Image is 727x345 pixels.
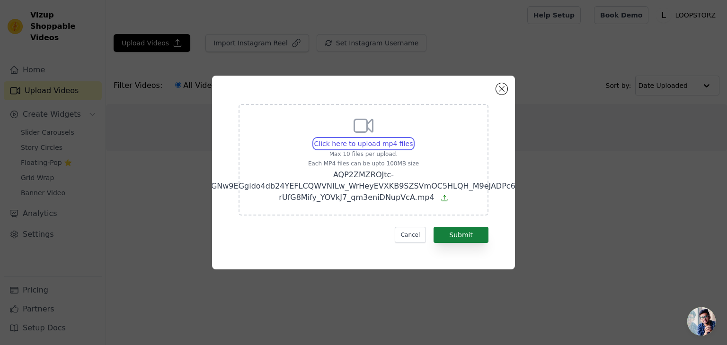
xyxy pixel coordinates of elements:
[434,227,488,243] button: Submit
[395,227,426,243] button: Cancel
[209,170,518,202] span: AQP2ZMZROJtc-iGNw9EGgido4db24YEFLCQWVNILw_WrHeyEVXKB9SZSVmOC5HLQH_M9eJADPc6-rUfG8Mify_YOVkJ7_qm3e...
[687,307,716,336] div: Open chat
[314,140,413,147] span: Click here to upload mp4 files
[209,160,518,167] p: Each MP4 files can be upto 100MB size
[209,150,518,158] p: Max 10 files per upload.
[496,83,507,95] button: Close modal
